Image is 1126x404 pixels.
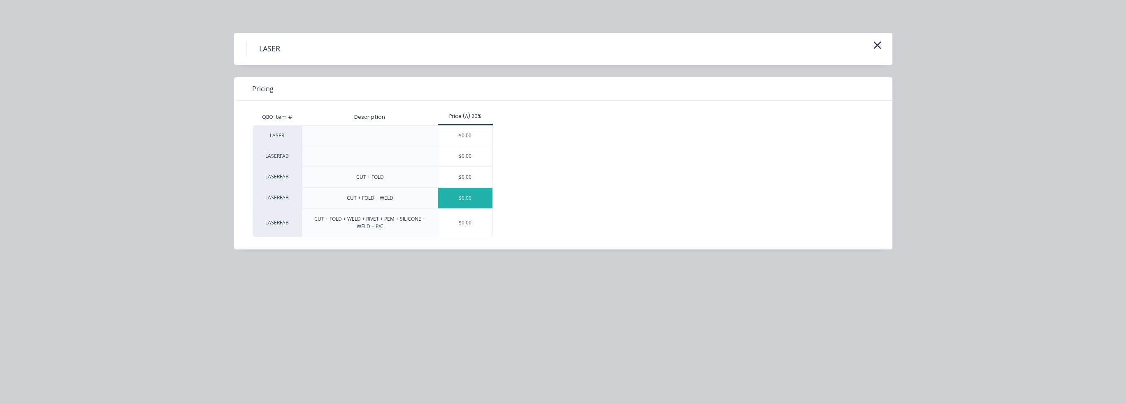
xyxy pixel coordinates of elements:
span: Pricing [252,84,274,94]
div: $0.00 [438,209,493,237]
h4: LASER [246,41,293,57]
div: Price (A) 20% [438,113,493,120]
div: $0.00 [438,146,493,166]
div: $0.00 [438,188,493,208]
div: $0.00 [438,167,493,187]
div: Description [348,107,392,127]
div: $0.00 [438,126,493,146]
div: QBO Item # [253,109,302,125]
div: CUT + FOLD [356,173,384,181]
div: CUT + FOLD + WELD [347,194,393,202]
div: LASER [253,125,302,146]
div: LASERFAB [253,146,302,166]
div: LASERFAB [253,208,302,237]
div: LASERFAB [253,187,302,208]
div: CUT + FOLD + WELD + RIVET + PEM + SILICONE + WELD + P/C [309,215,431,230]
div: LASERFAB [253,166,302,187]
